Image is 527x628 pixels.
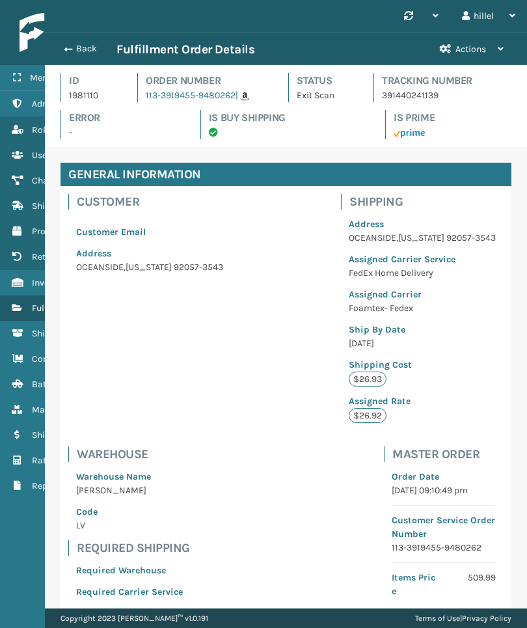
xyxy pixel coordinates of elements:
[394,110,511,126] h4: Is Prime
[174,262,223,273] span: 92057-3543
[415,614,460,623] a: Terms of Use
[349,372,386,387] p: $26.93
[452,606,496,620] p: 42.07
[349,408,386,423] p: $26.92
[349,358,496,372] p: Shipping Cost
[61,163,511,186] h4: General Information
[32,480,64,491] span: Reports
[76,262,124,273] span: OCEANSIDE
[32,328,100,339] span: Shipment Status
[32,124,55,135] span: Roles
[77,194,231,210] h4: Customer
[76,470,183,484] p: Warehouse Name
[462,614,511,623] a: Privacy Policy
[146,90,236,101] a: 113-3919455-9480262
[32,455,96,466] span: Rate Calculator
[32,353,77,364] span: Containers
[297,73,350,89] h4: Status
[20,13,143,52] img: logo
[126,262,172,273] span: [US_STATE]
[61,608,208,628] p: Copyright 2023 [PERSON_NAME]™ v 1.0.191
[236,90,238,101] span: |
[349,301,496,315] p: Foamtex- Fedex
[349,266,496,280] p: FedEx Home Delivery
[297,89,350,102] p: Exit Scan
[209,110,362,126] h4: Is Buy Shipping
[32,98,94,109] span: Administration
[349,194,504,210] h4: Shipping
[77,446,191,462] h4: Warehouse
[32,404,112,415] span: Marketplace Orders
[124,262,126,273] span: ,
[69,110,177,126] h4: Error
[116,42,254,57] h3: Fulfillment Order Details
[32,175,70,186] span: Channels
[392,606,436,620] p: Total Tax
[76,505,183,519] p: Code
[69,89,114,102] p: 1981110
[76,484,183,497] p: [PERSON_NAME]
[349,288,496,301] p: Assigned Carrier
[349,232,396,243] span: OCEANSIDE
[236,90,249,101] a: |
[446,232,496,243] span: 92057-3543
[30,72,53,83] span: Menu
[69,73,114,89] h4: Id
[32,277,70,288] span: Inventory
[349,253,496,266] p: Assigned Carrier Service
[452,571,496,584] p: 509.99
[455,44,486,55] span: Actions
[76,248,111,259] span: Address
[349,219,384,230] span: Address
[392,470,496,484] p: Order Date
[396,232,398,243] span: ,
[32,226,68,237] span: Products
[69,126,177,139] p: -
[32,303,105,314] span: Fulfillment Orders
[392,571,436,598] p: Items Price
[415,608,511,628] div: |
[32,200,103,212] span: Shipping Carriers
[392,484,496,497] p: [DATE] 09:10:49 pm
[349,336,496,350] p: [DATE]
[76,585,183,599] p: Required Carrier Service
[392,513,496,541] p: Customer Service Order Number
[76,225,223,239] p: Customer Email
[382,73,488,89] h4: Tracking Number
[398,232,444,243] span: [US_STATE]
[349,394,496,408] p: Assigned Rate
[382,89,488,102] p: 391440241139
[77,540,191,556] h4: Required Shipping
[76,519,183,532] p: LV
[57,43,116,55] button: Back
[32,379,65,390] span: Batches
[349,323,496,336] p: Ship By Date
[392,446,504,462] h4: Master Order
[146,73,265,89] h4: Order Number
[76,607,183,620] p: Required Carrier
[392,541,496,554] p: 113-3919455-9480262
[32,150,55,161] span: Users
[32,251,103,262] span: Return Addresses
[76,564,183,577] p: Required Warehouse
[32,430,92,441] span: Shipment Cost
[428,33,515,65] button: Actions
